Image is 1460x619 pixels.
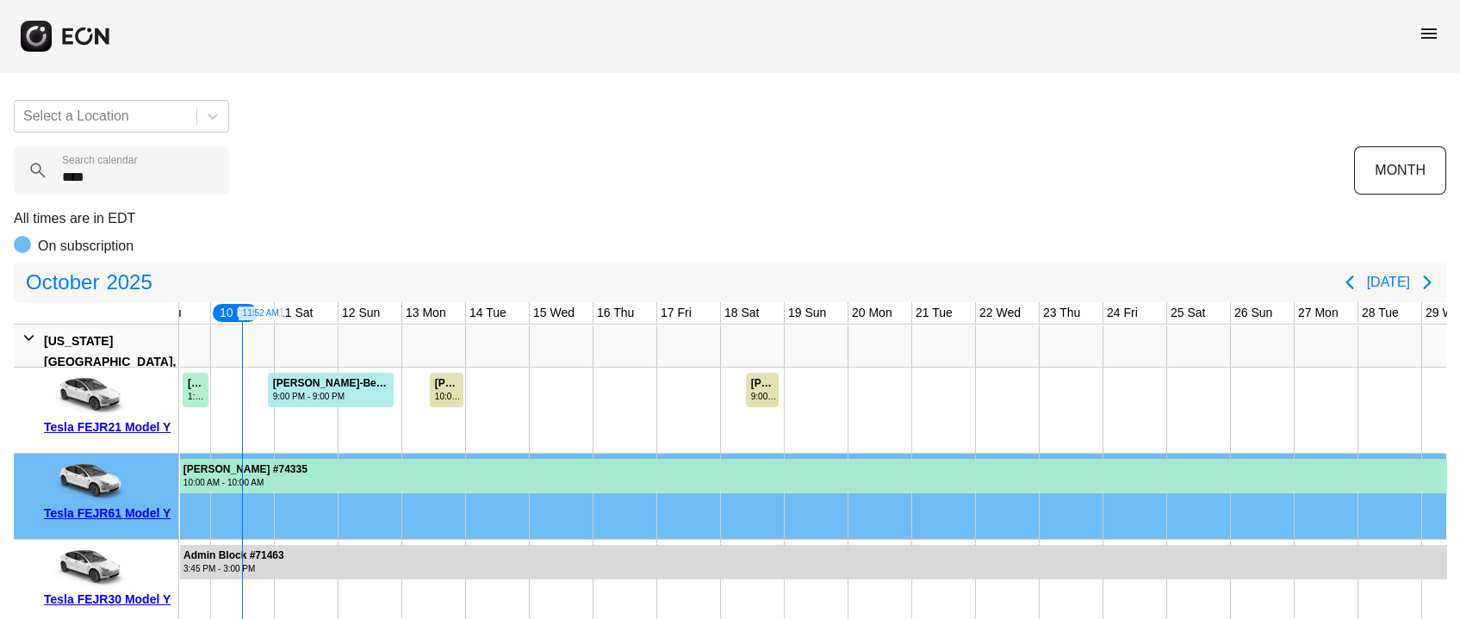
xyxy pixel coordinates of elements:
div: 23 Thu [1040,302,1084,324]
div: 10:00 AM - 10:00 AM [183,476,308,489]
button: Next page [1410,265,1444,300]
div: 18 Sat [721,302,762,324]
img: car [44,546,130,589]
button: MONTH [1354,146,1446,195]
div: Tesla FEJR61 Model Y [44,503,172,523]
div: [US_STATE][GEOGRAPHIC_DATA], [GEOGRAPHIC_DATA] [44,331,176,393]
p: On subscription [38,236,134,257]
img: car [44,460,130,503]
div: 28 Tue [1358,302,1402,324]
div: 21 Tue [912,302,956,324]
div: 27 Mon [1295,302,1342,324]
div: [PERSON_NAME] #78642 [435,377,463,390]
div: 14 Tue [466,302,510,324]
div: 17 Fri [657,302,695,324]
div: 22 Wed [976,302,1024,324]
div: Tesla FEJR21 Model Y [44,417,172,437]
div: 25 Sat [1167,302,1208,324]
div: 26 Sun [1231,302,1276,324]
span: menu [1419,23,1439,44]
div: 11 Sat [275,302,316,324]
div: [PERSON_NAME]-Bezyuk #65239 [273,377,392,390]
button: October2025 [16,265,163,300]
label: Search calendar [62,153,137,167]
span: 2025 [103,265,155,300]
div: 12 Sun [339,302,383,324]
div: 3:45 PM - 3:00 PM [183,562,284,575]
button: Previous page [1333,265,1367,300]
div: 20 Mon [848,302,896,324]
div: 9:00 AM - 10:00 PM [751,390,777,403]
div: Rented for 2 days by Ayna Galtseva-Bezyuk Current status is confirmed [267,368,395,407]
div: 9:00 PM - 9:00 PM [273,390,392,403]
div: 16 Thu [593,302,637,324]
div: 1:00 PM - 11:30 PM [188,390,207,403]
img: car [44,374,130,417]
div: 24 Fri [1103,302,1141,324]
div: 19 Sun [785,302,829,324]
button: [DATE] [1367,267,1410,298]
div: [PERSON_NAME] #75988 [751,377,777,390]
div: 10 Fri [211,302,259,324]
div: Rented for 1 days by Jonathan Park Current status is verified [745,368,780,407]
div: 15 Wed [530,302,578,324]
div: Rented for 1 days by Younes Katibi Current status is rental [182,368,209,407]
span: October [22,265,103,300]
div: [PERSON_NAME] #77938 [188,377,207,390]
div: 13 Mon [402,302,450,324]
div: Tesla FEJR30 Model Y [44,589,172,610]
div: 10:00 AM - 11:30 PM [435,390,463,403]
div: Admin Block #71463 [183,549,284,562]
p: All times are in EDT [14,208,1446,229]
div: [PERSON_NAME] #74335 [183,463,308,476]
div: Rented for 1 days by ALEKSEI PONTRIAGIN Current status is verified [429,368,465,407]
